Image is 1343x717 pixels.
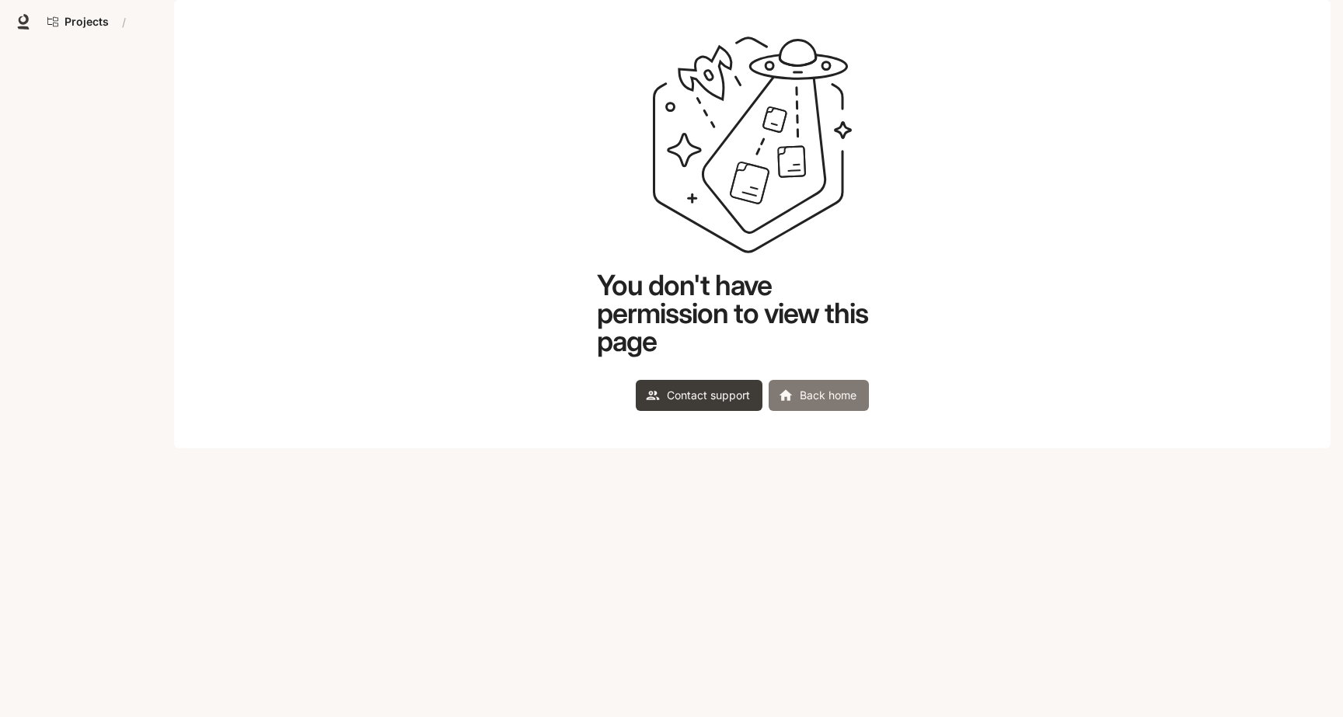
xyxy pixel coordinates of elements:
[597,271,908,355] h1: You don't have permission to view this page
[636,380,762,411] a: Contact support
[40,6,116,37] a: Go to projects
[65,16,109,29] span: Projects
[116,14,132,30] div: /
[769,380,869,411] a: Back home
